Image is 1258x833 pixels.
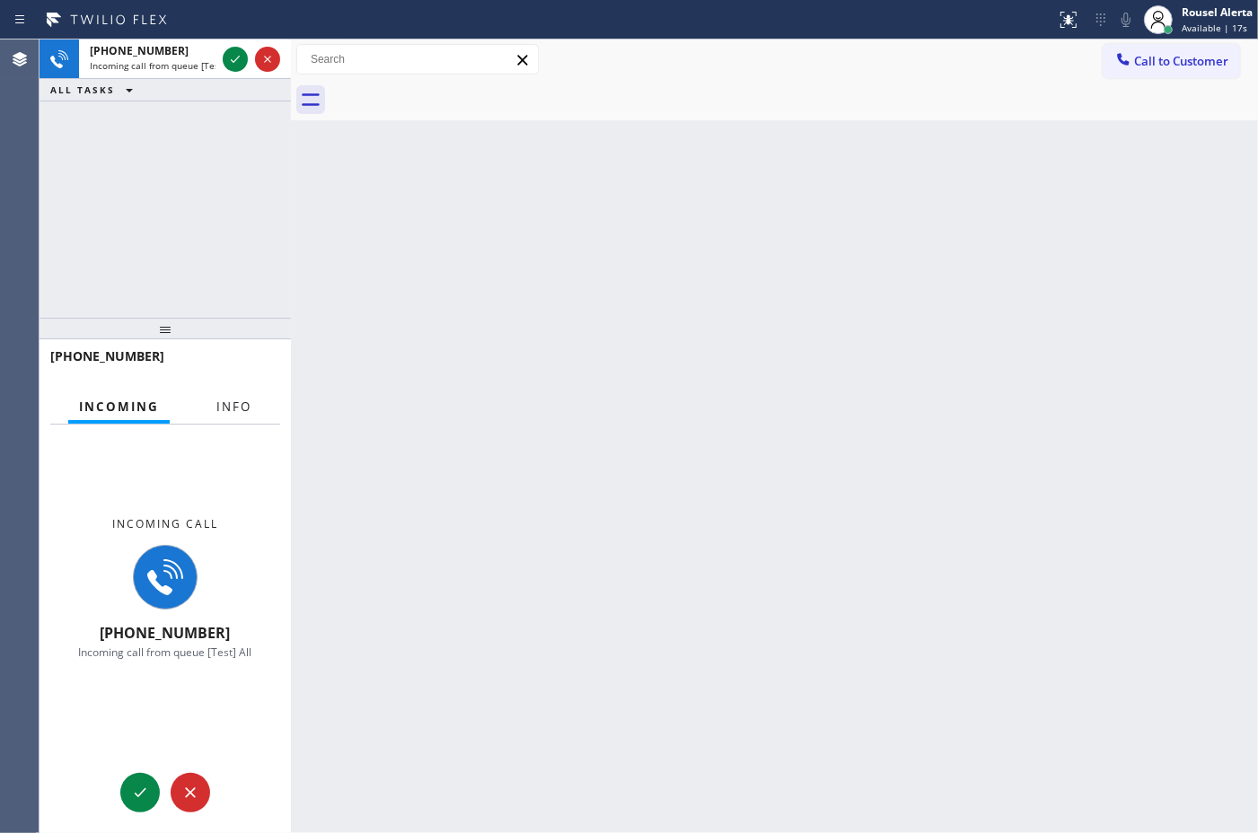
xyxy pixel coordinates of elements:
[1113,7,1139,32] button: Mute
[40,79,151,101] button: ALL TASKS
[1182,22,1247,34] span: Available | 17s
[90,59,239,72] span: Incoming call from queue [Test] All
[112,516,218,531] span: Incoming call
[216,399,251,415] span: Info
[120,773,160,812] button: Accept
[101,623,231,643] span: [PHONE_NUMBER]
[90,43,189,58] span: [PHONE_NUMBER]
[223,47,248,72] button: Accept
[255,47,280,72] button: Reject
[68,390,170,425] button: Incoming
[79,644,252,660] span: Incoming call from queue [Test] All
[1134,53,1228,69] span: Call to Customer
[171,773,210,812] button: Reject
[206,390,262,425] button: Info
[297,45,538,74] input: Search
[50,347,164,364] span: [PHONE_NUMBER]
[1182,4,1253,20] div: Rousel Alerta
[1103,44,1240,78] button: Call to Customer
[50,83,115,96] span: ALL TASKS
[79,399,159,415] span: Incoming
